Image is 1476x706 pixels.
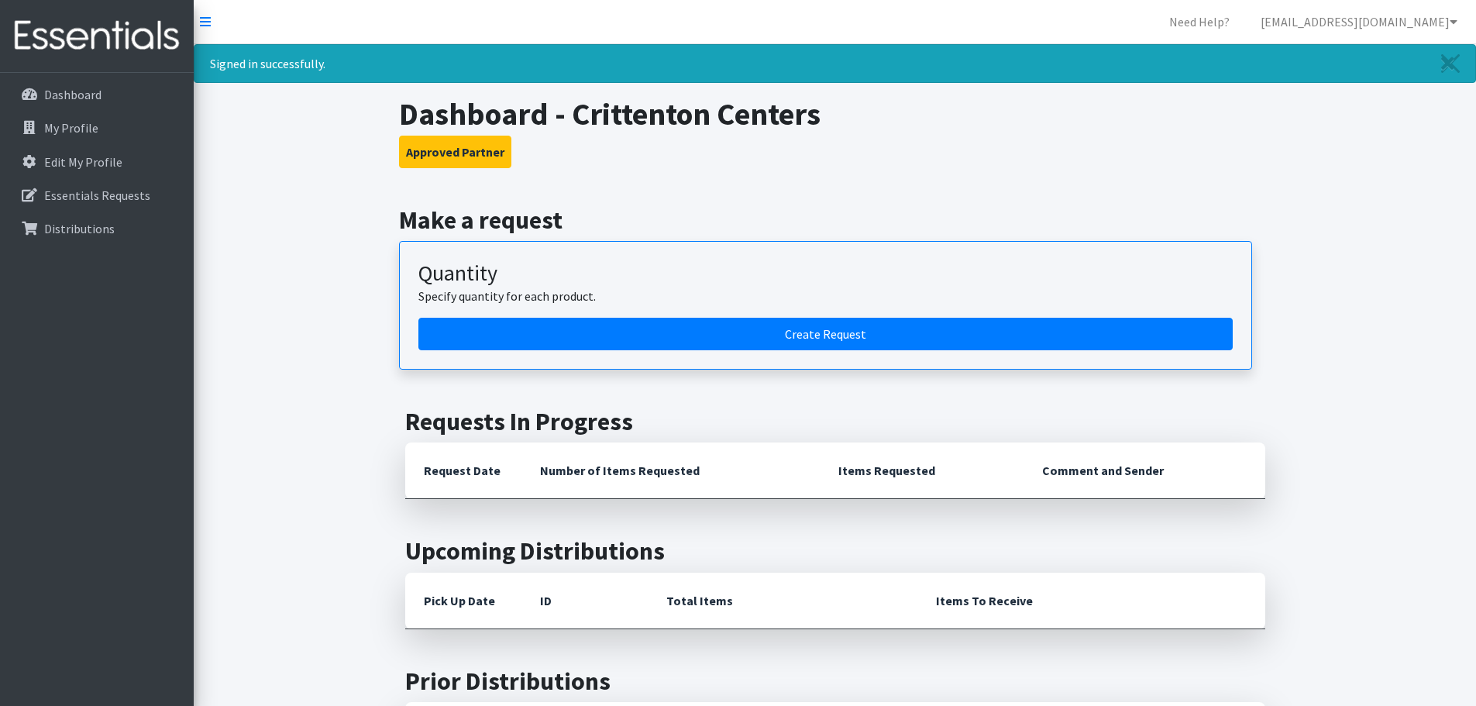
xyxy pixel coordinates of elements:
[399,205,1271,235] h2: Make a request
[418,260,1233,287] h3: Quantity
[1157,6,1242,37] a: Need Help?
[6,79,188,110] a: Dashboard
[44,221,115,236] p: Distributions
[1248,6,1470,37] a: [EMAIL_ADDRESS][DOMAIN_NAME]
[6,112,188,143] a: My Profile
[44,87,101,102] p: Dashboard
[820,443,1024,499] th: Items Requested
[399,95,1271,133] h1: Dashboard - Crittenton Centers
[405,443,521,499] th: Request Date
[44,188,150,203] p: Essentials Requests
[6,213,188,244] a: Distributions
[194,44,1476,83] div: Signed in successfully.
[648,573,917,629] th: Total Items
[405,536,1265,566] h2: Upcoming Distributions
[1024,443,1264,499] th: Comment and Sender
[521,573,648,629] th: ID
[405,407,1265,436] h2: Requests In Progress
[399,136,511,168] button: Approved Partner
[418,287,1233,305] p: Specify quantity for each product.
[917,573,1265,629] th: Items To Receive
[6,10,188,62] img: HumanEssentials
[6,146,188,177] a: Edit My Profile
[44,120,98,136] p: My Profile
[521,443,821,499] th: Number of Items Requested
[405,573,521,629] th: Pick Up Date
[418,318,1233,350] a: Create a request by quantity
[6,180,188,211] a: Essentials Requests
[405,666,1265,696] h2: Prior Distributions
[44,154,122,170] p: Edit My Profile
[1426,45,1475,82] a: Close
